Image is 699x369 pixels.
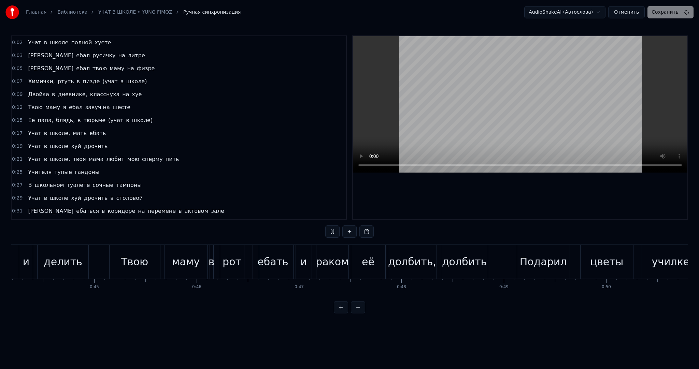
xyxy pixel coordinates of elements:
span: 0:19 [12,143,23,150]
span: Учат [27,194,42,202]
div: и [23,254,30,269]
span: дневнике, [57,90,88,98]
span: маму [109,64,125,72]
div: училке, [652,254,693,269]
span: столовой [116,194,144,202]
span: Твою [27,103,43,111]
span: 0:27 [12,182,23,189]
span: хуй [70,194,82,202]
nav: breadcrumb [26,9,241,16]
span: ебаться [75,207,100,215]
span: тампоны [115,181,142,189]
span: школе, [49,129,71,137]
span: Ручная синхронизация [183,9,241,16]
span: (учат [108,116,124,124]
span: на [122,90,130,98]
span: [PERSON_NAME] [27,51,74,59]
span: в [43,155,48,163]
span: в [43,142,48,150]
span: на [127,64,135,72]
a: Главная [26,9,46,16]
span: в [125,116,130,124]
span: 0:09 [12,91,23,98]
span: В [27,181,32,189]
span: любит [105,155,125,163]
span: на [118,51,126,59]
span: гандоны [74,168,100,176]
span: тюрьме [83,116,106,124]
span: в [101,207,105,215]
div: её [362,254,374,269]
span: Учат [27,39,42,46]
span: 0:03 [12,52,23,59]
span: хуете [94,39,112,46]
span: Учат [27,155,42,163]
span: школе [49,194,69,202]
span: Двойка [27,90,50,98]
span: коридоре [107,207,136,215]
span: 0:12 [12,104,23,111]
span: ртуть [57,77,75,85]
span: твою [92,64,108,72]
span: сочные [92,181,114,189]
span: я [62,103,67,111]
span: литре [127,51,146,59]
span: школе [49,39,69,46]
span: в [43,129,48,137]
div: рот [223,254,241,269]
div: маму [172,254,200,269]
span: мою [127,155,140,163]
div: и [300,254,307,269]
span: в [178,207,182,215]
span: хуй [70,142,82,150]
span: зале [210,207,225,215]
span: Учителя [27,168,52,176]
span: полной [70,39,92,46]
span: мама [88,155,104,163]
div: долбить, [388,254,436,269]
span: пить [165,155,180,163]
span: блядь, [55,116,75,124]
span: [PERSON_NAME] [27,64,74,72]
span: на [137,207,145,215]
span: актовом [184,207,209,215]
div: 0:48 [397,284,406,290]
span: школе) [131,116,153,124]
span: 0:02 [12,39,23,46]
div: 0:50 [602,284,611,290]
span: [PERSON_NAME] [27,207,74,215]
span: папа, [37,116,54,124]
span: 0:31 [12,208,23,215]
span: школе) [126,77,147,85]
span: завуч на [85,103,111,111]
span: хуе [131,90,143,98]
span: школе, [49,155,71,163]
span: пизде [82,77,100,85]
span: в [110,194,114,202]
span: в [120,77,124,85]
span: 0:05 [12,65,23,72]
span: Химички, [27,77,55,85]
span: Её [27,116,35,124]
div: долбить [442,254,487,269]
a: Библиотека [57,9,87,16]
span: 0:25 [12,169,23,176]
div: в [209,254,215,269]
span: физре [136,64,156,72]
div: Твою [121,254,148,269]
span: дрочить [83,194,109,202]
span: ебал [75,51,90,59]
span: 0:17 [12,130,23,137]
span: маму [45,103,61,111]
div: цветы [590,254,624,269]
span: русичку [92,51,116,59]
span: 0:15 [12,117,23,124]
span: туалете [66,181,91,189]
span: в [43,39,48,46]
span: Учат [27,142,42,150]
button: Отменить [608,6,645,18]
span: Учат [27,129,42,137]
div: 0:47 [295,284,304,290]
span: 0:29 [12,195,23,202]
span: мать [72,129,87,137]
